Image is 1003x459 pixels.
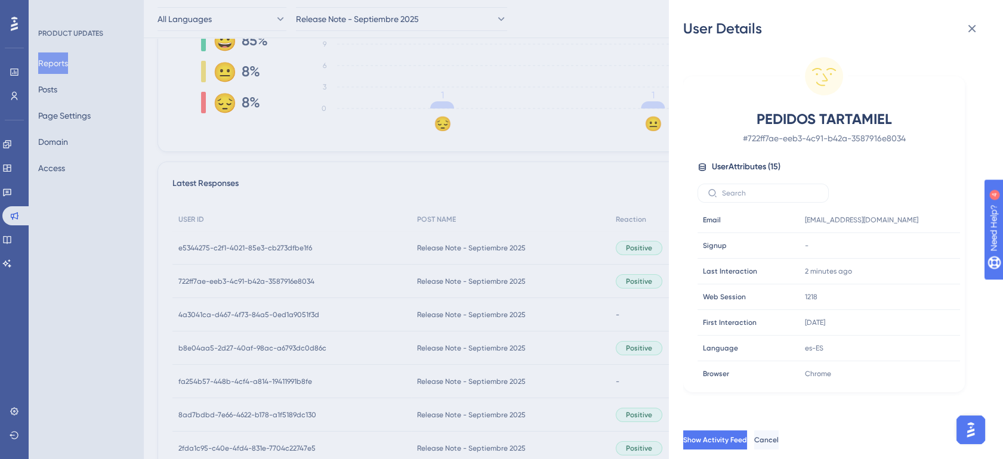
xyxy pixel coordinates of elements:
[722,189,819,197] input: Search
[805,318,825,327] time: [DATE]
[712,160,780,174] span: User Attributes ( 15 )
[953,412,989,448] iframe: UserGuiding AI Assistant Launcher
[703,215,721,225] span: Email
[703,241,727,250] span: Signup
[83,6,87,15] div: 4
[28,3,75,17] span: Need Help?
[703,266,757,276] span: Last Interaction
[703,292,746,302] span: Web Session
[805,292,817,302] span: 1218
[805,369,831,379] span: Chrome
[719,131,929,145] span: # 722ff7ae-eeb3-4c91-b42a-3587916e8034
[805,343,823,353] span: es-ES
[703,369,729,379] span: Browser
[805,267,852,275] time: 2 minutes ago
[683,435,747,445] span: Show Activity Feed
[703,343,738,353] span: Language
[754,435,779,445] span: Cancel
[805,215,918,225] span: [EMAIL_ADDRESS][DOMAIN_NAME]
[683,430,747,449] button: Show Activity Feed
[805,241,808,250] span: -
[683,19,989,38] div: User Details
[754,430,779,449] button: Cancel
[719,110,929,129] span: PEDIDOS TARTAMIEL
[703,318,757,327] span: First Interaction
